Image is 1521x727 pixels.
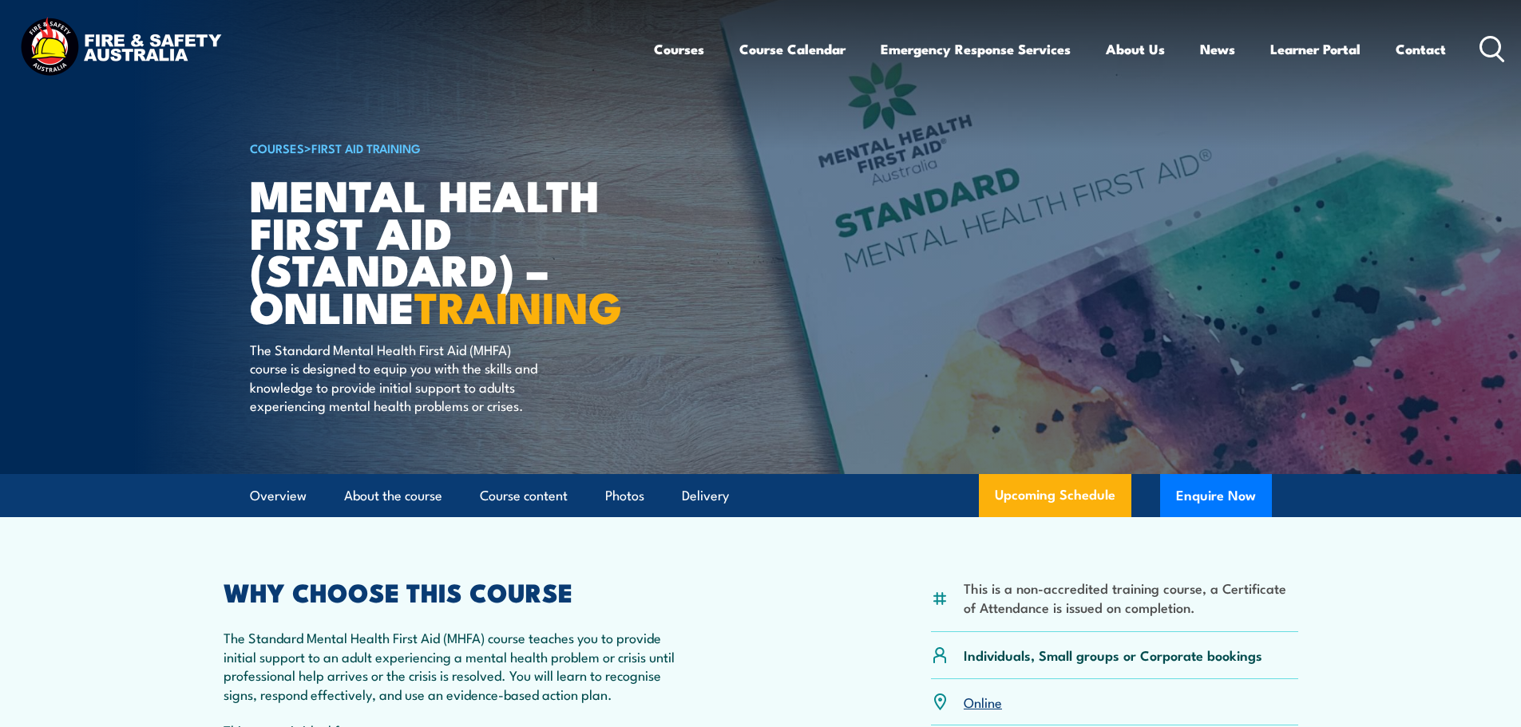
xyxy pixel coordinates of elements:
[1106,28,1165,70] a: About Us
[654,28,704,70] a: Courses
[979,474,1131,517] a: Upcoming Schedule
[739,28,846,70] a: Course Calendar
[480,475,568,517] a: Course content
[250,340,541,415] p: The Standard Mental Health First Aid (MHFA) course is designed to equip you with the skills and k...
[311,139,421,156] a: First Aid Training
[414,272,622,338] strong: TRAINING
[1160,474,1272,517] button: Enquire Now
[605,475,644,517] a: Photos
[224,580,690,603] h2: WHY CHOOSE THIS COURSE
[250,139,304,156] a: COURSES
[682,475,729,517] a: Delivery
[1396,28,1446,70] a: Contact
[1270,28,1361,70] a: Learner Portal
[964,579,1298,616] li: This is a non-accredited training course, a Certificate of Attendance is issued on completion.
[250,138,644,157] h6: >
[1200,28,1235,70] a: News
[250,176,644,325] h1: Mental Health First Aid (Standard) – Online
[964,692,1002,711] a: Online
[344,475,442,517] a: About the course
[224,628,690,703] p: The Standard Mental Health First Aid (MHFA) course teaches you to provide initial support to an a...
[250,475,307,517] a: Overview
[881,28,1071,70] a: Emergency Response Services
[964,646,1262,664] p: Individuals, Small groups or Corporate bookings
